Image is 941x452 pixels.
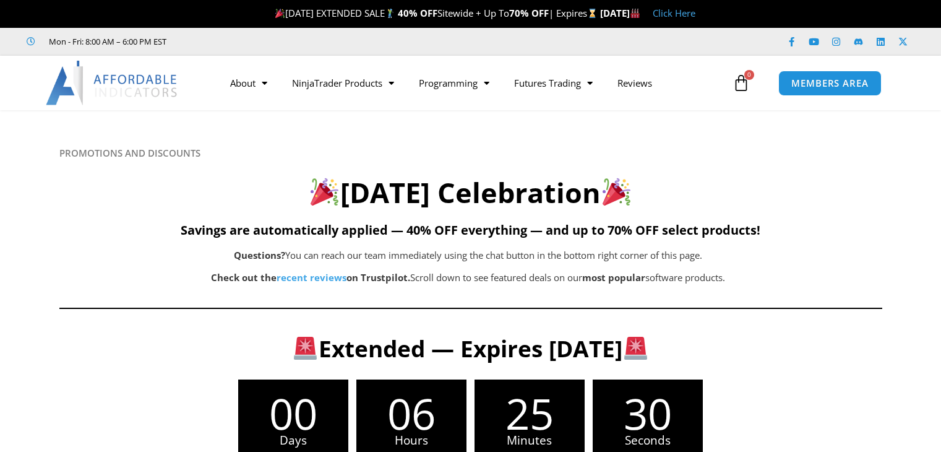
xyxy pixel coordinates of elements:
a: Programming [406,69,502,97]
strong: 40% OFF [398,7,437,19]
h3: Extended — Expires [DATE] [124,334,817,363]
a: MEMBERS AREA [778,71,882,96]
img: 🚨 [624,337,647,360]
span: [DATE] EXTENDED SALE Sitewide + Up To | Expires [272,7,600,19]
img: 🚨 [294,337,317,360]
span: Mon - Fri: 8:00 AM – 6:00 PM EST [46,34,166,49]
a: NinjaTrader Products [280,69,406,97]
span: 25 [475,392,585,435]
span: Hours [356,435,466,446]
b: Questions? [234,249,285,261]
p: You can reach our team immediately using the chat button in the bottom right corner of this page. [121,247,815,264]
a: Futures Trading [502,69,605,97]
img: 🏌️‍♂️ [385,9,395,18]
iframe: Customer reviews powered by Trustpilot [184,35,369,48]
p: Scroll down to see featured deals on our software products. [121,269,815,287]
img: ⌛ [588,9,597,18]
span: 30 [593,392,703,435]
nav: Menu [218,69,729,97]
img: 🎉 [311,178,338,206]
img: 🎉 [275,9,285,18]
a: Reviews [605,69,664,97]
strong: Check out the on Trustpilot. [211,271,410,284]
b: most popular [582,271,645,284]
strong: 70% OFF [509,7,549,19]
span: 00 [238,392,348,435]
h6: PROMOTIONS AND DISCOUNTS [59,147,882,159]
strong: [DATE] [600,7,640,19]
img: LogoAI | Affordable Indicators – NinjaTrader [46,61,179,105]
a: Click Here [653,7,695,19]
h5: Savings are automatically applied — 40% OFF everything — and up to 70% OFF select products! [59,223,882,238]
span: 0 [744,70,754,80]
span: MEMBERS AREA [791,79,869,88]
a: About [218,69,280,97]
span: 06 [356,392,466,435]
img: 🏭 [630,9,640,18]
a: 0 [714,65,768,101]
span: Seconds [593,435,703,446]
a: recent reviews [277,271,346,284]
h2: [DATE] Celebration [59,175,882,211]
span: Days [238,435,348,446]
span: Minutes [475,435,585,446]
img: 🎉 [603,178,630,206]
